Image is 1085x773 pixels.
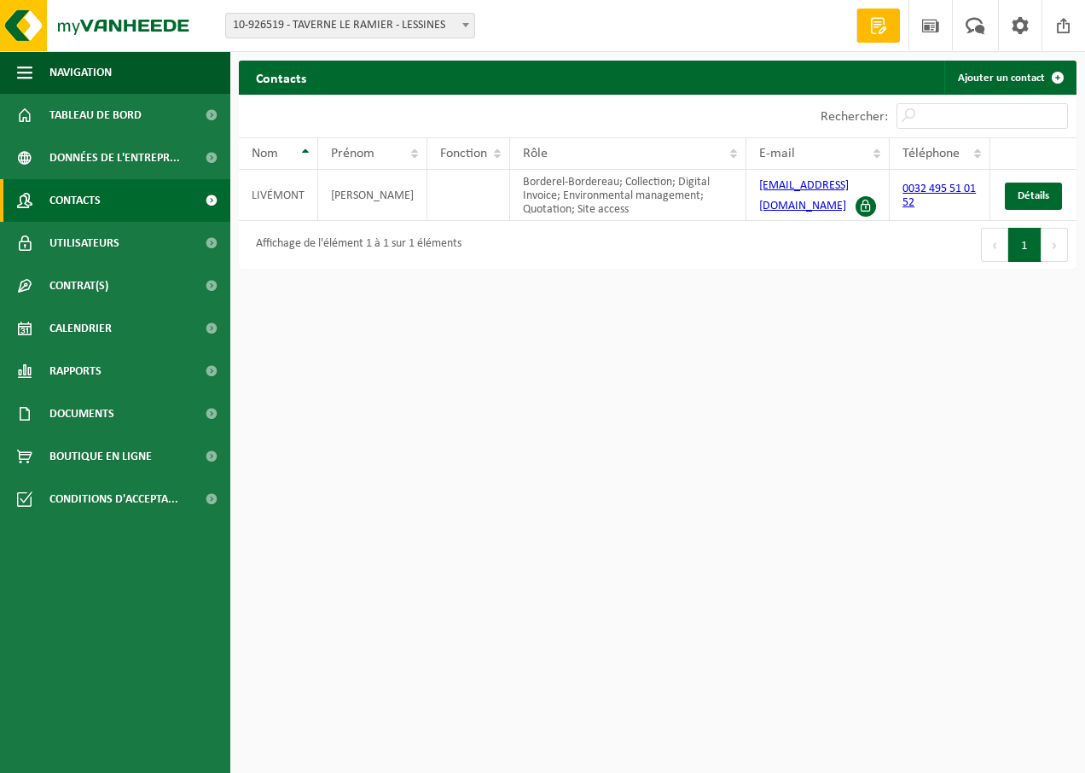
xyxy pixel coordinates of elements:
span: E-mail [759,147,795,160]
span: Détails [1018,190,1049,201]
span: Prénom [331,147,374,160]
span: 10-926519 - TAVERNE LE RAMIER - LESSINES [225,13,475,38]
span: Navigation [49,51,112,94]
span: 10-926519 - TAVERNE LE RAMIER - LESSINES [226,14,474,38]
span: Contrat(s) [49,264,108,307]
button: Previous [981,228,1008,262]
span: Calendrier [49,307,112,350]
div: Affichage de l'élément 1 à 1 sur 1 éléments [247,230,461,260]
a: Détails [1005,183,1062,210]
td: LIVÉMONT [239,170,318,221]
span: Documents [49,392,114,435]
span: Contacts [49,179,101,222]
span: Fonction [440,147,487,160]
span: Utilisateurs [49,222,119,264]
button: Next [1041,228,1068,262]
span: Données de l'entrepr... [49,137,180,179]
span: Rapports [49,350,102,392]
a: 0032 495 51 01 52 [902,183,976,209]
span: Nom [252,147,278,160]
span: Tableau de bord [49,94,142,137]
span: Téléphone [902,147,960,160]
a: [EMAIL_ADDRESS][DOMAIN_NAME] [759,179,849,212]
span: Boutique en ligne [49,435,152,478]
td: [PERSON_NAME] [318,170,427,221]
label: Rechercher: [821,110,888,124]
span: Rôle [523,147,548,160]
button: 1 [1008,228,1041,262]
span: Conditions d'accepta... [49,478,178,520]
td: Borderel-Bordereau; Collection; Digital Invoice; Environmental management; Quotation; Site access [510,170,746,221]
a: Ajouter un contact [944,61,1075,95]
h2: Contacts [239,61,323,94]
